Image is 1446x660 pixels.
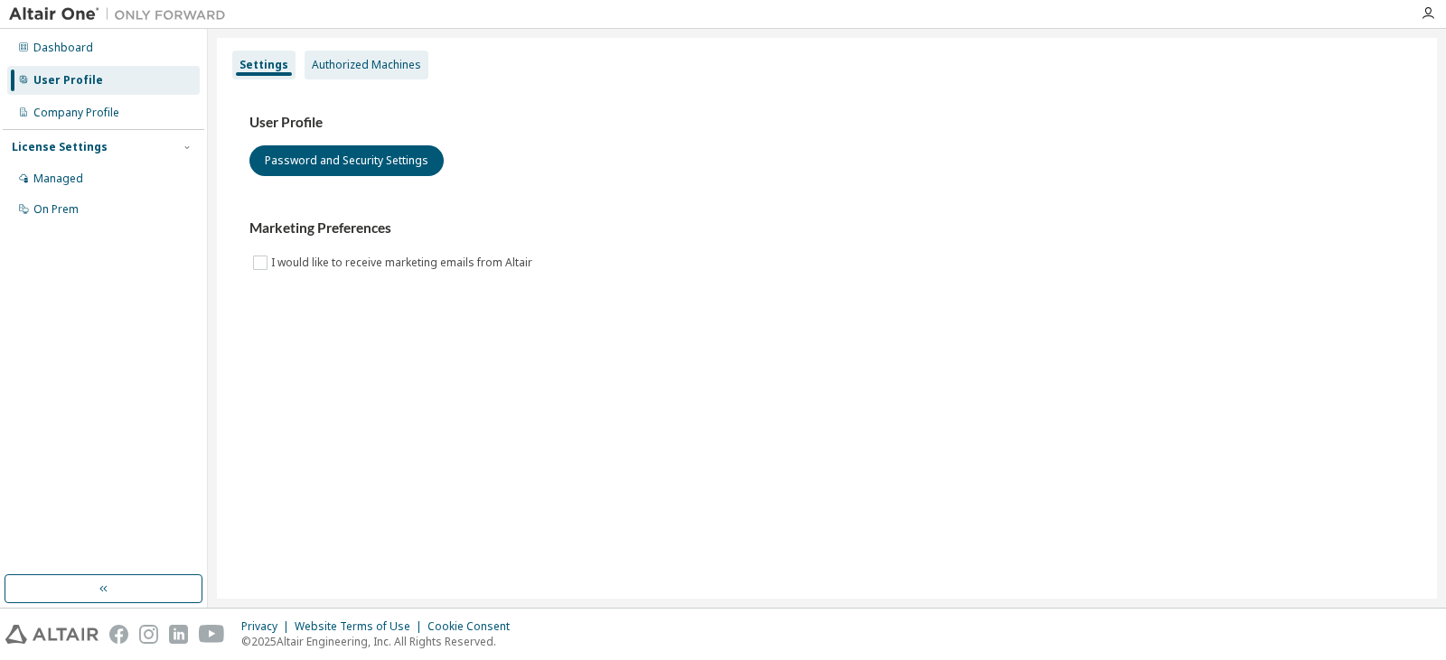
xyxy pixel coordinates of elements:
[249,145,444,176] button: Password and Security Settings
[249,114,1404,132] h3: User Profile
[33,73,103,88] div: User Profile
[169,625,188,644] img: linkedin.svg
[249,219,1404,237] h3: Marketing Preferences
[139,625,158,644] img: instagram.svg
[312,58,421,72] div: Authorized Machines
[33,106,119,120] div: Company Profile
[9,5,235,23] img: Altair One
[109,625,128,644] img: facebook.svg
[12,140,108,154] div: License Settings
[33,172,83,186] div: Managed
[427,619,521,634] div: Cookie Consent
[295,619,427,634] div: Website Terms of Use
[239,58,288,72] div: Settings
[241,619,295,634] div: Privacy
[241,634,521,649] p: © 2025 Altair Engineering, Inc. All Rights Reserved.
[271,252,536,274] label: I would like to receive marketing emails from Altair
[33,41,93,55] div: Dashboard
[5,625,99,644] img: altair_logo.svg
[199,625,225,644] img: youtube.svg
[33,202,79,217] div: On Prem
